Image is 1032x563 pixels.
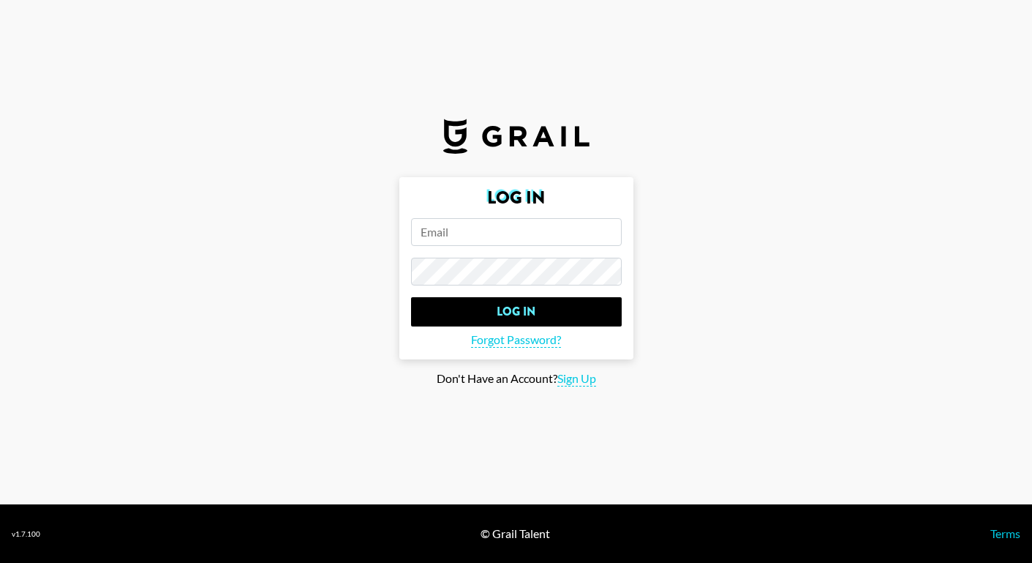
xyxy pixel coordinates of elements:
[481,526,550,541] div: © Grail Talent
[411,218,622,246] input: Email
[411,297,622,327] input: Log In
[471,332,561,348] span: Forgot Password?
[12,529,40,539] div: v 1.7.100
[411,189,622,206] h2: Log In
[443,119,590,154] img: Grail Talent Logo
[12,371,1020,387] div: Don't Have an Account?
[990,526,1020,540] a: Terms
[557,371,596,387] span: Sign Up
